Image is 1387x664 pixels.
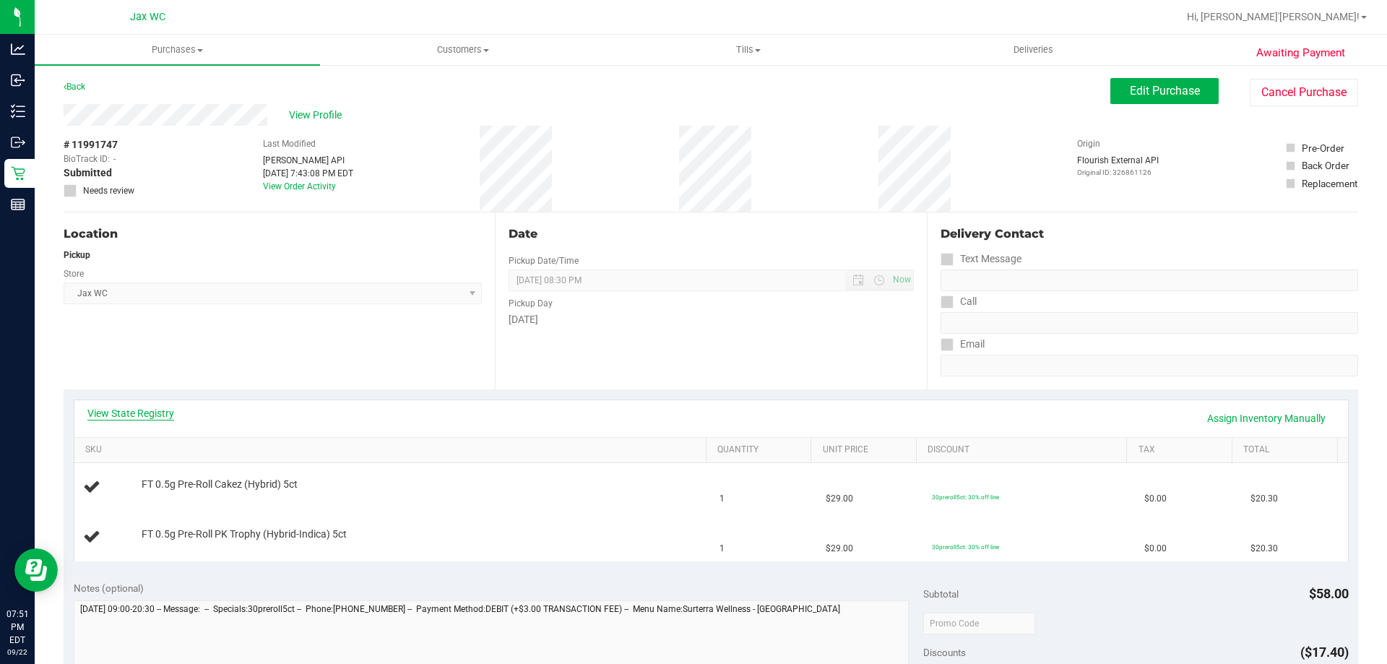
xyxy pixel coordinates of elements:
span: Deliveries [994,43,1073,56]
span: FT 0.5g Pre-Roll Cakez (Hybrid) 5ct [142,478,298,491]
inline-svg: Inbound [11,73,25,87]
span: Notes (optional) [74,582,144,594]
input: Format: (999) 999-9999 [941,312,1358,334]
a: Purchases [35,35,320,65]
a: Tax [1138,444,1227,456]
div: Replacement [1302,176,1357,191]
inline-svg: Reports [11,197,25,212]
span: $0.00 [1144,542,1167,556]
div: Delivery Contact [941,225,1358,243]
a: Assign Inventory Manually [1198,406,1335,431]
p: 07:51 PM EDT [7,608,28,647]
a: Customers [320,35,605,65]
span: Jax WC [130,11,165,23]
a: Discount [928,444,1121,456]
div: Pre-Order [1302,141,1344,155]
a: Back [64,82,85,92]
label: Pickup Day [509,297,553,310]
span: 30preroll5ct: 30% off line [932,543,999,551]
span: Submitted [64,165,112,181]
label: Text Message [941,249,1021,270]
span: View Profile [289,108,347,123]
div: [DATE] 7:43:08 PM EDT [263,167,353,180]
span: $0.00 [1144,492,1167,506]
span: 30preroll5ct: 30% off line [932,493,999,501]
span: Customers [321,43,605,56]
div: Date [509,225,913,243]
span: $20.30 [1250,542,1278,556]
span: Hi, [PERSON_NAME]'[PERSON_NAME]! [1187,11,1360,22]
span: ($17.40) [1300,644,1349,660]
a: View State Registry [87,406,174,421]
a: Deliveries [891,35,1176,65]
span: Needs review [83,184,134,197]
span: $29.00 [826,542,853,556]
span: $58.00 [1309,586,1349,601]
div: [DATE] [509,312,913,327]
div: Flourish External API [1077,154,1159,178]
span: 1 [720,492,725,506]
a: Quantity [717,444,805,456]
iframe: Resource center [14,548,58,592]
label: Last Modified [263,137,316,150]
p: Original ID: 326861126 [1077,167,1159,178]
input: Promo Code [923,613,1035,634]
label: Call [941,291,977,312]
inline-svg: Inventory [11,104,25,118]
span: FT 0.5g Pre-Roll PK Trophy (Hybrid-Indica) 5ct [142,527,347,541]
span: Tills [606,43,890,56]
a: Tills [605,35,891,65]
input: Format: (999) 999-9999 [941,270,1358,291]
div: [PERSON_NAME] API [263,154,353,167]
span: Awaiting Payment [1256,45,1345,61]
label: Pickup Date/Time [509,254,579,267]
span: Purchases [35,43,320,56]
a: View Order Activity [263,181,336,191]
span: Edit Purchase [1130,84,1200,98]
label: Email [941,334,985,355]
div: Location [64,225,482,243]
span: $29.00 [826,492,853,506]
inline-svg: Retail [11,166,25,181]
a: Total [1243,444,1331,456]
button: Edit Purchase [1110,78,1219,104]
span: - [113,152,116,165]
span: 1 [720,542,725,556]
span: # 11991747 [64,137,118,152]
strong: Pickup [64,250,90,260]
div: Back Order [1302,158,1349,173]
p: 09/22 [7,647,28,657]
a: Unit Price [823,444,911,456]
inline-svg: Analytics [11,42,25,56]
button: Cancel Purchase [1250,79,1358,106]
span: Subtotal [923,588,959,600]
span: BioTrack ID: [64,152,110,165]
a: SKU [85,444,700,456]
inline-svg: Outbound [11,135,25,150]
span: $20.30 [1250,492,1278,506]
label: Store [64,267,84,280]
label: Origin [1077,137,1100,150]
